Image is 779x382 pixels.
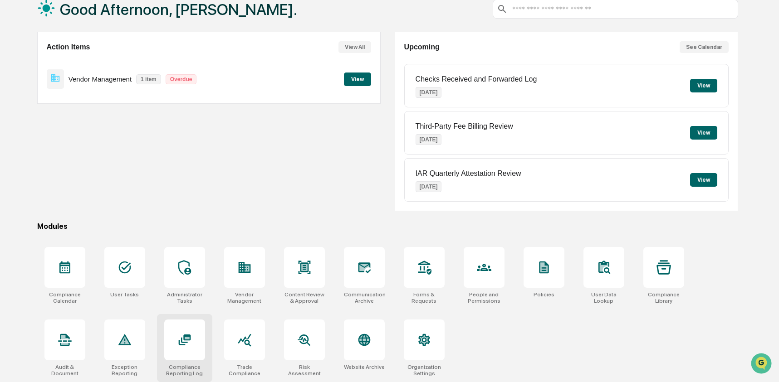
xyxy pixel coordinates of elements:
button: View [344,73,371,86]
a: 🗄️Attestations [62,111,116,127]
h1: Good Afternoon, [PERSON_NAME]. [60,0,297,19]
a: Powered byPylon [64,153,110,160]
span: Attestations [75,114,113,123]
div: Compliance Reporting Log [164,364,205,377]
img: 1746055101610-c473b297-6a78-478c-a979-82029cc54cd1 [9,69,25,86]
div: Policies [534,291,554,298]
div: Risk Assessment [284,364,325,377]
iframe: Open customer support [750,352,774,377]
div: Audit & Document Logs [44,364,85,377]
a: View [344,74,371,83]
h2: Action Items [47,43,90,51]
div: Modules [37,222,738,231]
p: 1 item [136,74,161,84]
div: People and Permissions [464,291,505,304]
div: Forms & Requests [404,291,445,304]
div: Trade Compliance [224,364,265,377]
button: See Calendar [680,41,729,53]
div: We're available if you need us! [31,78,115,86]
p: IAR Quarterly Attestation Review [416,169,521,178]
div: Administrator Tasks [164,291,205,304]
p: Overdue [166,74,197,84]
div: Content Review & Approval [284,291,325,304]
button: View [690,79,717,92]
button: View All [338,41,371,53]
div: User Tasks [110,291,139,298]
span: Data Lookup [18,131,57,140]
div: Communications Archive [344,291,385,304]
div: Vendor Management [224,291,265,304]
p: [DATE] [416,134,442,145]
div: Compliance Calendar [44,291,85,304]
div: Start new chat [31,69,149,78]
div: 🔎 [9,132,16,140]
span: Preclearance [18,114,59,123]
button: Start new chat [154,72,165,83]
h2: Upcoming [404,43,440,51]
div: 🖐️ [9,115,16,122]
a: 🖐️Preclearance [5,111,62,127]
p: Checks Received and Forwarded Log [416,75,537,83]
div: Organization Settings [404,364,445,377]
div: Compliance Library [643,291,684,304]
div: Exception Reporting [104,364,145,377]
button: View [690,126,717,140]
a: 🔎Data Lookup [5,128,61,144]
p: Vendor Management [69,75,132,83]
p: Third-Party Fee Billing Review [416,122,513,131]
p: How can we help? [9,19,165,34]
p: [DATE] [416,87,442,98]
p: [DATE] [416,181,442,192]
div: User Data Lookup [583,291,624,304]
button: View [690,173,717,187]
div: 🗄️ [66,115,73,122]
div: Website Archive [344,364,385,370]
span: Pylon [90,154,110,160]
